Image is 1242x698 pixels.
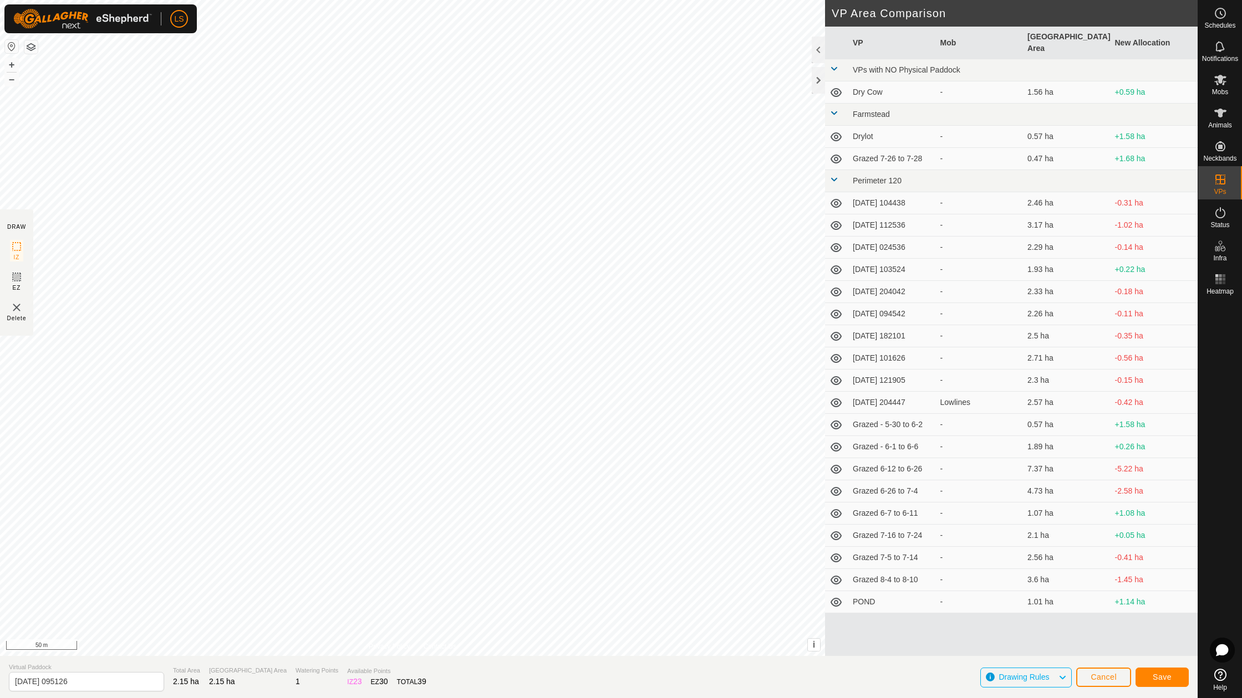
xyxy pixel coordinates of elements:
[1023,281,1111,303] td: 2.33 ha
[940,86,1019,98] div: -
[1023,480,1111,502] td: 4.73 ha
[940,197,1019,209] div: -
[1023,214,1111,237] td: 3.17 ha
[1023,237,1111,259] td: 2.29 ha
[296,666,338,675] span: Watering Points
[940,374,1019,386] div: -
[1023,458,1111,480] td: 7.37 ha
[1023,591,1111,613] td: 1.01 ha
[1111,525,1198,547] td: +0.05 ha
[848,214,936,237] td: [DATE] 112536
[1111,259,1198,281] td: +0.22 ha
[1203,155,1236,162] span: Neckbands
[936,27,1024,59] th: Mob
[1111,392,1198,414] td: -0.42 ha
[848,27,936,59] th: VP
[853,176,902,185] span: Perimeter 120
[296,677,300,686] span: 1
[1153,673,1172,681] span: Save
[1111,347,1198,369] td: -0.56 ha
[848,480,936,502] td: Grazed 6-26 to 7-4
[940,574,1019,586] div: -
[848,369,936,392] td: [DATE] 121905
[1023,81,1111,104] td: 1.56 ha
[397,676,426,687] div: TOTAL
[1202,55,1238,62] span: Notifications
[940,485,1019,497] div: -
[5,58,18,71] button: +
[848,436,936,458] td: Grazed - 6-1 to 6-6
[848,458,936,480] td: Grazed 6-12 to 6-26
[813,640,815,649] span: i
[848,148,936,170] td: Grazed 7-26 to 7-28
[940,352,1019,364] div: -
[1208,122,1232,129] span: Animals
[1212,89,1228,95] span: Mobs
[848,591,936,613] td: POND
[1023,325,1111,347] td: 2.5 ha
[1111,569,1198,591] td: -1.45 ha
[1111,303,1198,325] td: -0.11 ha
[940,463,1019,475] div: -
[1023,414,1111,436] td: 0.57 ha
[1111,27,1198,59] th: New Allocation
[940,441,1019,453] div: -
[1023,347,1111,369] td: 2.71 ha
[1023,303,1111,325] td: 2.26 ha
[353,677,362,686] span: 23
[1111,148,1198,170] td: +1.68 ha
[173,666,200,675] span: Total Area
[1111,237,1198,259] td: -0.14 ha
[1023,369,1111,392] td: 2.3 ha
[848,126,936,148] td: Drylot
[1023,392,1111,414] td: 2.57 ha
[848,547,936,569] td: Grazed 7-5 to 7-14
[1023,502,1111,525] td: 1.07 ha
[5,40,18,53] button: Reset Map
[940,308,1019,320] div: -
[832,7,1198,20] h2: VP Area Comparison
[940,397,1019,408] div: Lowlines
[1111,214,1198,237] td: -1.02 ha
[1111,591,1198,613] td: +1.14 ha
[1091,673,1117,681] span: Cancel
[1198,664,1242,695] a: Help
[848,81,936,104] td: Dry Cow
[1207,288,1234,295] span: Heatmap
[848,502,936,525] td: Grazed 6-7 to 6-11
[1111,369,1198,392] td: -0.15 ha
[1023,525,1111,547] td: 2.1 ha
[1023,27,1111,59] th: [GEOGRAPHIC_DATA] Area
[209,666,287,675] span: [GEOGRAPHIC_DATA] Area
[848,281,936,303] td: [DATE] 204042
[848,525,936,547] td: Grazed 7-16 to 7-24
[1213,684,1227,691] span: Help
[848,192,936,214] td: [DATE] 104438
[1023,148,1111,170] td: 0.47 ha
[853,110,890,119] span: Farmstead
[24,40,38,54] button: Map Layers
[1214,188,1226,195] span: VPs
[1213,255,1226,261] span: Infra
[1111,458,1198,480] td: -5.22 ha
[173,677,199,686] span: 2.15 ha
[1136,668,1189,687] button: Save
[940,264,1019,275] div: -
[7,314,27,322] span: Delete
[1023,259,1111,281] td: 1.93 ha
[1111,81,1198,104] td: +0.59 ha
[379,677,388,686] span: 30
[1204,22,1235,29] span: Schedules
[940,596,1019,608] div: -
[940,153,1019,165] div: -
[347,676,362,687] div: IZ
[1111,502,1198,525] td: +1.08 ha
[5,73,18,86] button: –
[1111,192,1198,214] td: -0.31 ha
[1111,436,1198,458] td: +0.26 ha
[347,666,426,676] span: Available Points
[940,286,1019,297] div: -
[853,65,960,74] span: VPs with NO Physical Paddock
[848,303,936,325] td: [DATE] 094542
[848,347,936,369] td: [DATE] 101626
